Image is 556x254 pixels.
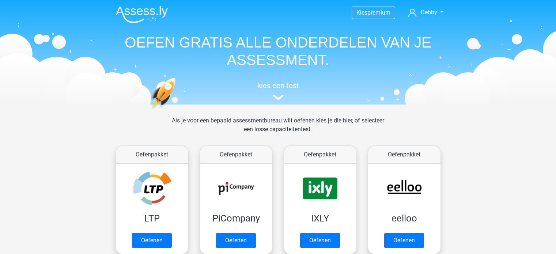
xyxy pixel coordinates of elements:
a: Debby [405,8,446,17]
a: Oefenen [132,233,172,248]
a: Kiespremium [352,8,395,18]
img: oefenen [150,77,204,144]
img: Assessly [116,6,168,23]
a: kies een test [110,81,446,101]
a: Oefenen [300,233,340,248]
h1: OEFEN GRATIS ALLE ONDERDELEN VAN JE ASSESSMENT. [110,34,446,69]
div: Als je voor een bepaald assessmentbureau wilt oefenen kies je die hier, of selecteer een losse ca... [166,116,390,143]
span: Kies [356,9,367,16]
img: assessment [273,95,284,100]
a: Oefenen [384,233,424,248]
span: premium [367,9,390,16]
h5: kies een test [110,81,446,90]
span: Debby [421,9,437,16]
a: Oefenen [216,233,256,248]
